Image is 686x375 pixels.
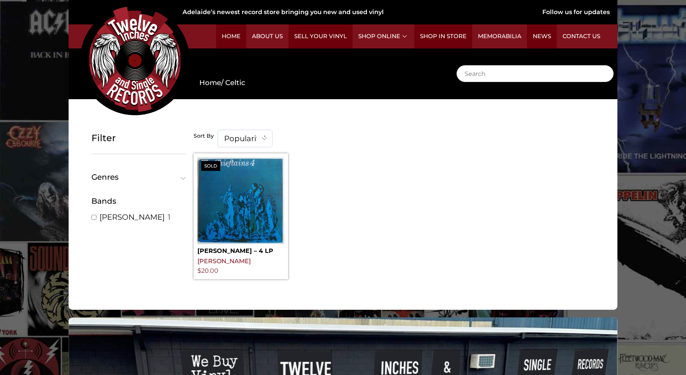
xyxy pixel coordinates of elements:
a: [PERSON_NAME] [197,258,251,265]
input: Search [457,65,614,82]
h5: Sort By [194,133,214,140]
a: Shop in Store [414,24,472,48]
a: Sold[PERSON_NAME] – 4 LP [197,157,284,254]
a: Shop Online [353,24,414,48]
span: Popularity [218,130,272,147]
a: News [527,24,557,48]
a: Contact Us [557,24,606,48]
div: Adelaide’s newest record store bringing you new and used vinyl [183,8,488,17]
button: Genres [91,173,186,181]
a: Home [199,78,221,87]
a: Sell Your Vinyl [289,24,353,48]
h5: Filter [91,133,186,144]
span: 1 [168,212,170,222]
bdi: 20.00 [197,267,218,274]
a: About Us [246,24,289,48]
a: Home [216,24,246,48]
span: Genres [91,173,183,181]
h2: [PERSON_NAME] – 4 LP [197,244,284,254]
h1: Celtic [199,60,434,77]
div: Follow us for updates [542,8,610,17]
img: The Chieftains – 4 LP [197,157,284,244]
span: $ [197,267,201,274]
a: [PERSON_NAME] [99,212,165,222]
div: Bands [91,195,186,207]
a: Memorabilia [472,24,527,48]
nav: Breadcrumb [199,77,434,88]
span: Sold [201,161,220,171]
